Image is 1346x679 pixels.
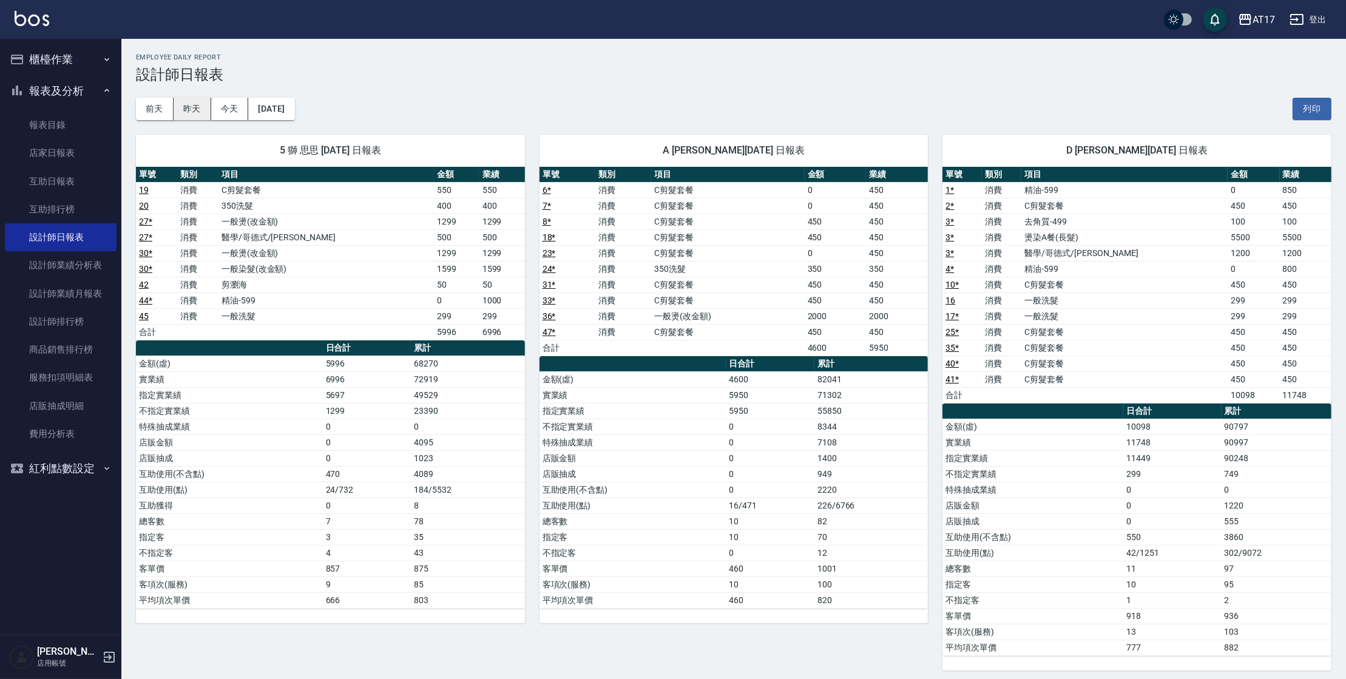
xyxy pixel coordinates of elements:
[595,214,651,229] td: 消費
[434,277,479,292] td: 50
[805,292,867,308] td: 450
[411,387,524,403] td: 49529
[814,466,928,482] td: 949
[539,450,726,466] td: 店販金額
[136,545,323,561] td: 不指定客
[957,144,1317,157] span: D [PERSON_NAME][DATE] 日報表
[5,139,117,167] a: 店家日報表
[1123,419,1221,434] td: 10098
[539,340,595,356] td: 合計
[479,167,525,183] th: 業績
[651,182,804,198] td: C剪髮套餐
[323,356,411,371] td: 5996
[1228,261,1279,277] td: 0
[866,340,928,356] td: 5950
[434,229,479,245] td: 500
[539,545,726,561] td: 不指定客
[1021,356,1228,371] td: C剪髮套餐
[323,482,411,498] td: 24/732
[218,229,434,245] td: 醫學/哥德式/[PERSON_NAME]
[323,387,411,403] td: 5697
[434,198,479,214] td: 400
[1228,229,1279,245] td: 5500
[139,185,149,195] a: 19
[866,292,928,308] td: 450
[1021,167,1228,183] th: 項目
[177,292,218,308] td: 消費
[1222,482,1331,498] td: 0
[479,324,525,340] td: 6996
[1280,214,1331,229] td: 100
[1222,498,1331,513] td: 1220
[814,356,928,372] th: 累計
[136,482,323,498] td: 互助使用(點)
[651,167,804,183] th: 項目
[982,324,1021,340] td: 消費
[323,545,411,561] td: 4
[323,513,411,529] td: 7
[1280,371,1331,387] td: 450
[5,336,117,363] a: 商品銷售排行榜
[218,261,434,277] td: 一般染髮(改金額)
[539,466,726,482] td: 店販抽成
[1123,498,1221,513] td: 0
[5,44,117,75] button: 櫃檯作業
[982,182,1021,198] td: 消費
[177,182,218,198] td: 消費
[814,513,928,529] td: 82
[1280,245,1331,261] td: 1200
[218,167,434,183] th: 項目
[434,324,479,340] td: 5996
[5,420,117,448] a: 費用分析表
[1280,387,1331,403] td: 11748
[479,214,525,229] td: 1299
[1253,12,1275,27] div: AT17
[651,308,804,324] td: 一般燙(改金額)
[726,419,814,434] td: 0
[1222,466,1331,482] td: 749
[866,261,928,277] td: 350
[1021,229,1228,245] td: 燙染A餐(長髮)
[595,261,651,277] td: 消費
[726,403,814,419] td: 5950
[479,182,525,198] td: 550
[651,277,804,292] td: C剪髮套餐
[323,403,411,419] td: 1299
[479,229,525,245] td: 500
[805,167,867,183] th: 金額
[136,66,1331,83] h3: 設計師日報表
[411,529,524,545] td: 35
[411,466,524,482] td: 4089
[814,482,928,498] td: 2220
[5,308,117,336] a: 設計師排行榜
[323,371,411,387] td: 6996
[211,98,249,120] button: 今天
[651,324,804,340] td: C剪髮套餐
[1280,167,1331,183] th: 業績
[1021,292,1228,308] td: 一般洗髮
[136,167,525,340] table: a dense table
[136,356,323,371] td: 金額(虛)
[136,434,323,450] td: 店販金額
[218,292,434,308] td: 精油-599
[5,167,117,195] a: 互助日報表
[1280,277,1331,292] td: 450
[805,214,867,229] td: 450
[595,324,651,340] td: 消費
[805,277,867,292] td: 450
[942,466,1123,482] td: 不指定實業績
[651,245,804,261] td: C剪髮套餐
[1222,434,1331,450] td: 90997
[866,167,928,183] th: 業績
[5,251,117,279] a: 設計師業績分析表
[1285,8,1331,31] button: 登出
[726,482,814,498] td: 0
[136,53,1331,61] h2: Employee Daily Report
[982,198,1021,214] td: 消費
[726,371,814,387] td: 4600
[411,513,524,529] td: 78
[1021,277,1228,292] td: C剪髮套餐
[539,403,726,419] td: 指定實業績
[1123,513,1221,529] td: 0
[1228,214,1279,229] td: 100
